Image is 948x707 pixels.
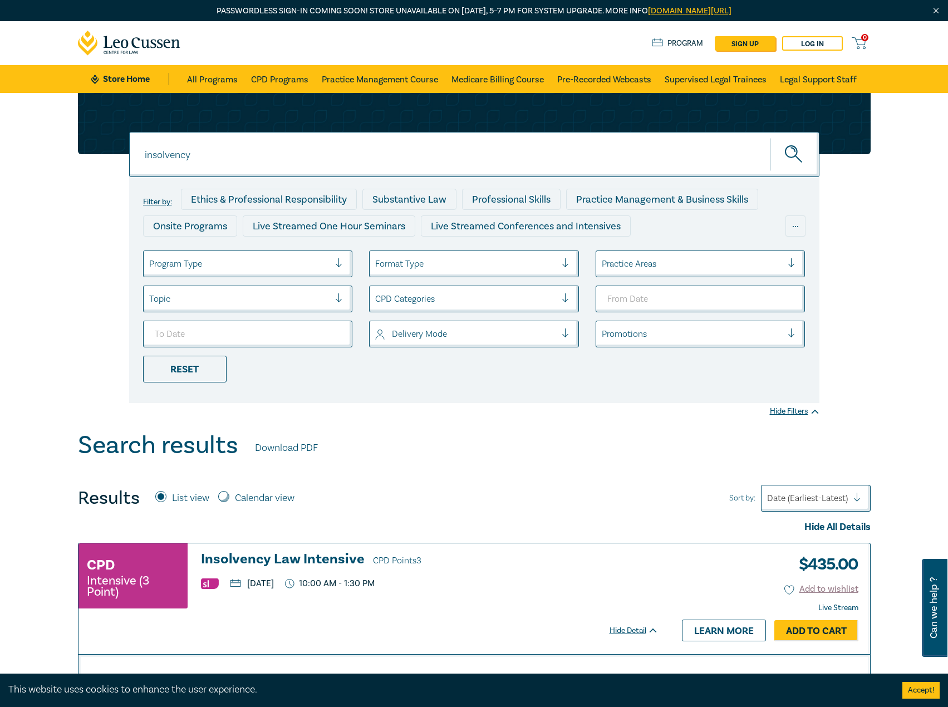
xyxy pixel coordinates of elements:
[682,620,766,641] a: Learn more
[201,552,659,568] a: Insolvency Law Intensive CPD Points3
[201,552,659,568] h3: Insolvency Law Intensive
[729,492,755,504] span: Sort by:
[143,242,320,263] div: Live Streamed Practical Workshops
[790,552,858,577] h3: $ 435.00
[784,583,858,596] button: Add to wishlist
[187,65,238,93] a: All Programs
[149,293,151,305] input: select
[375,328,377,340] input: select
[325,242,453,263] div: Pre-Recorded Webcasts
[255,441,318,455] a: Download PDF
[172,491,209,505] label: List view
[243,215,415,237] div: Live Streamed One Hour Seminars
[235,491,294,505] label: Calendar view
[375,293,377,305] input: select
[143,356,227,382] div: Reset
[143,198,172,207] label: Filter by:
[451,65,544,93] a: Medicare Billing Course
[91,73,169,85] a: Store Home
[362,189,456,210] div: Substantive Law
[818,603,858,613] strong: Live Stream
[785,215,805,237] div: ...
[149,258,151,270] input: select
[767,492,769,504] input: Sort by
[78,487,140,509] h4: Results
[462,189,561,210] div: Professional Skills
[8,683,886,697] div: This website uses cookies to enhance the user experience.
[87,555,115,575] h3: CPD
[78,431,238,460] h1: Search results
[931,6,941,16] img: Close
[459,242,581,263] div: 10 CPD Point Packages
[373,555,421,566] span: CPD Points 3
[602,258,604,270] input: select
[780,65,857,93] a: Legal Support Staff
[929,566,939,650] span: Can we help ?
[596,286,805,312] input: From Date
[143,215,237,237] div: Onsite Programs
[181,189,357,210] div: Ethics & Professional Responsibility
[652,37,704,50] a: Program
[715,36,775,51] a: sign up
[375,258,377,270] input: select
[665,65,767,93] a: Supervised Legal Trainees
[78,5,871,17] p: Passwordless sign-in coming soon! Store unavailable on [DATE], 5–7 PM for system upgrade. More info
[557,65,651,93] a: Pre-Recorded Webcasts
[251,65,308,93] a: CPD Programs
[602,328,604,340] input: select
[87,575,179,597] small: Intensive (3 Point)
[566,189,758,210] div: Practice Management & Business Skills
[782,36,843,51] a: Log in
[285,578,375,589] p: 10:00 AM - 1:30 PM
[648,6,731,16] a: [DOMAIN_NAME][URL]
[129,132,819,177] input: Search for a program title, program description or presenter name
[861,34,868,41] span: 0
[201,578,219,589] img: Substantive Law
[586,242,689,263] div: National Programs
[774,620,858,641] a: Add to Cart
[610,625,671,636] div: Hide Detail
[78,520,871,534] div: Hide All Details
[143,321,353,347] input: To Date
[421,215,631,237] div: Live Streamed Conferences and Intensives
[322,65,438,93] a: Practice Management Course
[230,579,274,588] p: [DATE]
[770,406,819,417] div: Hide Filters
[902,682,940,699] button: Accept cookies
